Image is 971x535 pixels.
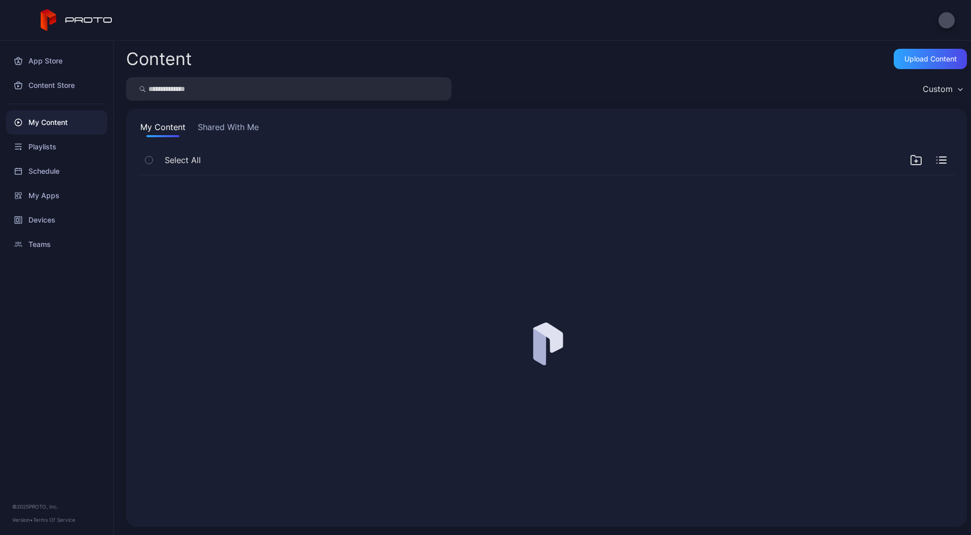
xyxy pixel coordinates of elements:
[12,517,33,523] span: Version •
[6,159,107,183] a: Schedule
[923,84,953,94] div: Custom
[6,135,107,159] a: Playlists
[6,208,107,232] a: Devices
[6,49,107,73] a: App Store
[6,183,107,208] a: My Apps
[196,121,261,137] button: Shared With Me
[33,517,75,523] a: Terms Of Service
[6,73,107,98] a: Content Store
[126,50,192,68] div: Content
[12,502,101,511] div: © 2025 PROTO, Inc.
[904,55,957,63] div: Upload Content
[918,77,967,101] button: Custom
[165,154,201,166] span: Select All
[138,121,188,137] button: My Content
[6,232,107,257] a: Teams
[894,49,967,69] button: Upload Content
[6,110,107,135] a: My Content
